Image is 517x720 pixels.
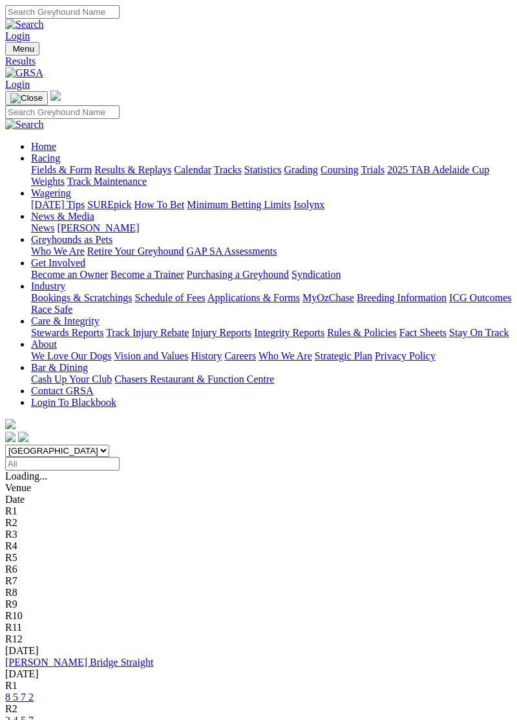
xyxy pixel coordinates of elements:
a: 2025 TAB Adelaide Cup [387,164,489,175]
div: R1 [5,505,512,517]
a: Strategic Plan [315,350,372,361]
a: Integrity Reports [254,327,324,338]
a: Retire Your Greyhound [87,246,184,257]
div: R3 [5,529,512,540]
a: History [191,350,222,361]
a: Applications & Forms [207,292,300,303]
a: Grading [284,164,318,175]
div: R4 [5,540,512,552]
a: Stewards Reports [31,327,103,338]
div: R6 [5,564,512,575]
img: Search [5,19,44,30]
a: Rules & Policies [327,327,397,338]
img: twitter.svg [18,432,28,442]
a: Become a Trainer [111,269,184,280]
a: Minimum Betting Limits [187,199,291,210]
a: [PERSON_NAME] Bridge Straight [5,657,153,668]
a: Vision and Values [114,350,188,361]
a: Greyhounds as Pets [31,234,112,245]
a: Trials [361,164,385,175]
a: Race Safe [31,304,72,315]
img: Search [5,119,44,131]
a: Coursing [321,164,359,175]
a: Cash Up Your Club [31,374,112,385]
a: Calendar [174,164,211,175]
span: Menu [13,44,34,54]
div: Bar & Dining [31,374,512,385]
a: Injury Reports [191,327,251,338]
img: facebook.svg [5,432,16,442]
a: Results [5,56,512,67]
div: Racing [31,164,512,187]
div: R5 [5,552,512,564]
input: Select date [5,457,120,471]
a: [PERSON_NAME] [57,222,139,233]
a: Privacy Policy [375,350,436,361]
a: Fact Sheets [399,327,447,338]
img: GRSA [5,67,43,79]
a: Tracks [214,164,242,175]
div: R12 [5,633,512,645]
div: Greyhounds as Pets [31,246,512,257]
a: SUREpick [87,199,131,210]
img: logo-grsa-white.png [50,90,61,101]
a: Isolynx [293,199,324,210]
a: Contact GRSA [31,385,93,396]
a: Fields & Form [31,164,92,175]
button: Toggle navigation [5,42,39,56]
div: R1 [5,680,512,692]
a: Schedule of Fees [134,292,205,303]
div: [DATE] [5,668,512,680]
div: R10 [5,610,512,622]
a: Become an Owner [31,269,108,280]
div: Care & Integrity [31,327,512,339]
a: MyOzChase [302,292,354,303]
input: Search [5,5,120,19]
div: R11 [5,622,512,633]
a: Home [31,141,56,152]
a: Weights [31,176,65,187]
a: Track Maintenance [67,176,147,187]
div: [DATE] [5,645,512,657]
a: We Love Our Dogs [31,350,111,361]
a: Stay On Track [449,327,509,338]
div: R8 [5,587,512,598]
a: [DATE] Tips [31,199,85,210]
a: Get Involved [31,257,85,268]
div: Industry [31,292,512,315]
div: R9 [5,598,512,610]
div: Venue [5,482,512,494]
a: ICG Outcomes [449,292,511,303]
a: Who We Are [258,350,312,361]
a: Wagering [31,187,71,198]
a: Login To Blackbook [31,397,116,408]
a: Chasers Restaurant & Function Centre [114,374,274,385]
a: About [31,339,57,350]
div: Date [5,494,512,505]
button: Toggle navigation [5,91,48,105]
a: Breeding Information [357,292,447,303]
input: Search [5,105,120,119]
a: Careers [224,350,256,361]
a: Results & Replays [94,164,171,175]
span: Loading... [5,471,47,482]
a: Login [5,79,30,90]
a: Bar & Dining [31,362,88,373]
a: News & Media [31,211,94,222]
div: Get Involved [31,269,512,281]
div: About [31,350,512,362]
a: Statistics [244,164,282,175]
a: Racing [31,153,60,164]
img: Close [10,93,43,103]
a: Login [5,30,30,41]
a: How To Bet [134,199,185,210]
a: GAP SA Assessments [187,246,277,257]
a: Industry [31,281,65,291]
img: logo-grsa-white.png [5,419,16,429]
a: 8 5 7 2 [5,692,34,703]
div: R2 [5,517,512,529]
a: Care & Integrity [31,315,100,326]
div: News & Media [31,222,512,234]
a: Bookings & Scratchings [31,292,132,303]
